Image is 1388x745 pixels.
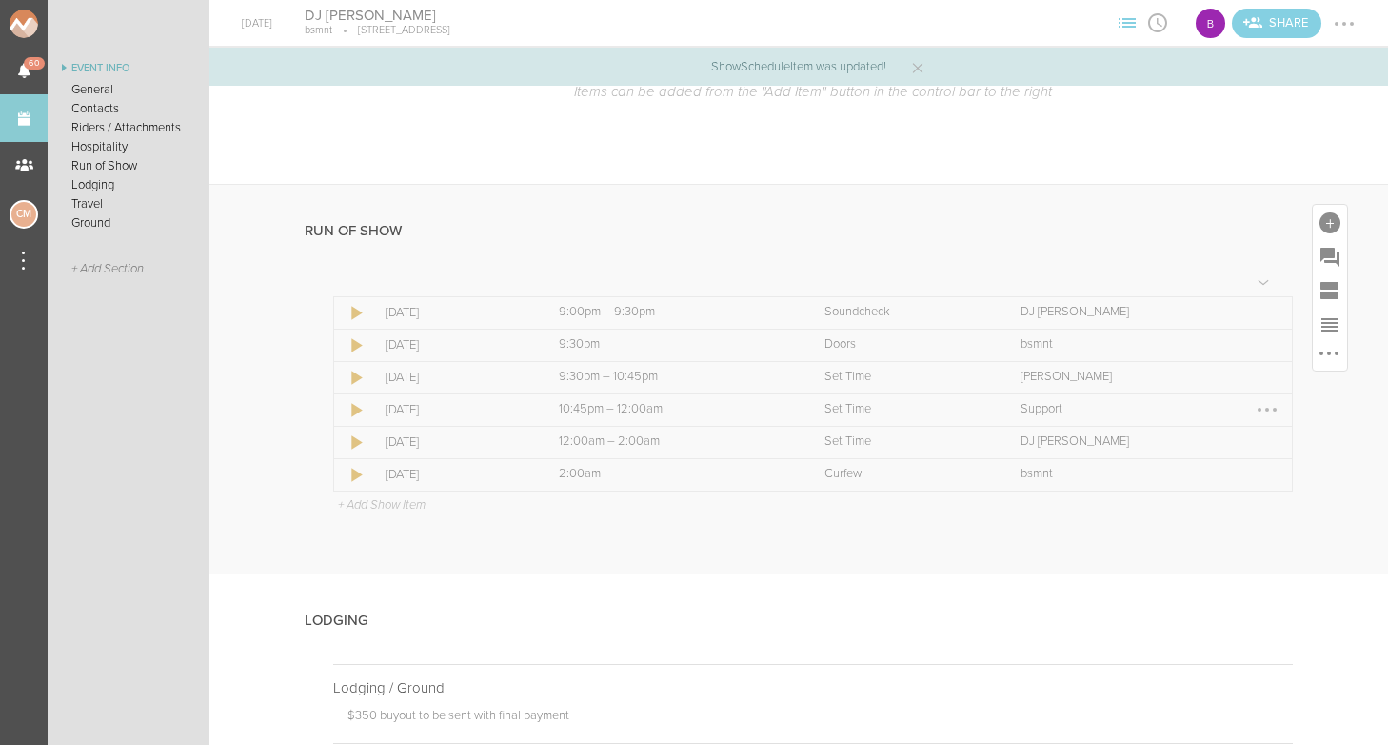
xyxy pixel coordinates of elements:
p: 9:30pm [559,337,783,352]
p: [DATE] [386,434,517,450]
p: Curfew [824,467,979,482]
p: + Add Show Item [338,497,426,513]
a: Lodging [48,175,209,194]
a: Riders / Attachments [48,118,209,137]
p: [PERSON_NAME] [1021,370,1254,385]
a: Travel [48,194,209,213]
p: Items can be added from the "Add Item" button in the control bar to the right [333,83,1293,100]
div: B [1194,7,1227,40]
p: Set Time [824,402,979,417]
div: Share [1232,9,1321,38]
p: 2:00am [559,467,783,482]
span: View Itinerary [1142,16,1173,28]
h4: Run of Show [305,223,402,239]
a: Ground [48,213,209,232]
div: Reorder Items in this Section [1313,308,1347,342]
a: General [48,80,209,99]
p: ShowScheduleItem was updated! [711,61,886,73]
p: Set Time [824,370,979,385]
p: bsmnt [1021,467,1254,482]
p: [DATE] [386,402,517,417]
a: Contacts [48,99,209,118]
p: 12:00am – 2:00am [559,434,783,450]
p: 9:00pm – 9:30pm [559,305,783,320]
p: 9:30pm – 10:45pm [559,370,783,385]
span: + Add Section [71,262,144,276]
p: [DATE] [386,305,517,320]
p: DJ [PERSON_NAME] [1021,434,1254,450]
p: Support [1021,402,1254,417]
img: NOMAD [10,10,117,38]
a: Hospitality [48,137,209,156]
p: 10:45pm – 12:00am [559,402,783,417]
div: Charlie McGinley [10,200,38,229]
p: [STREET_ADDRESS] [332,24,450,37]
a: Invite teams to the Event [1232,9,1321,38]
a: Run of Show [48,156,209,175]
p: DJ [PERSON_NAME] [1021,305,1254,320]
span: View Sections [1112,16,1142,28]
span: 60 [24,57,45,70]
p: bsmnt [1021,337,1254,352]
div: Add Section [1313,273,1347,308]
p: Set Time [824,434,979,450]
p: [DATE] [386,337,517,352]
div: bsmnt [1194,7,1227,40]
p: bsmnt [305,24,332,37]
p: $350 buyout to be sent with final payment [347,708,1293,729]
div: Add Prompt [1313,239,1347,273]
h4: DJ [PERSON_NAME] [305,7,450,25]
p: Doors [824,337,979,352]
a: Event Info [48,57,209,80]
p: [DATE] [386,467,517,482]
p: Lodging / Ground [333,679,1293,696]
p: [DATE] [386,370,517,385]
p: Soundcheck [824,305,979,320]
div: More Options [1313,342,1347,371]
div: Add Item [1313,205,1347,239]
h4: Lodging [305,613,368,629]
